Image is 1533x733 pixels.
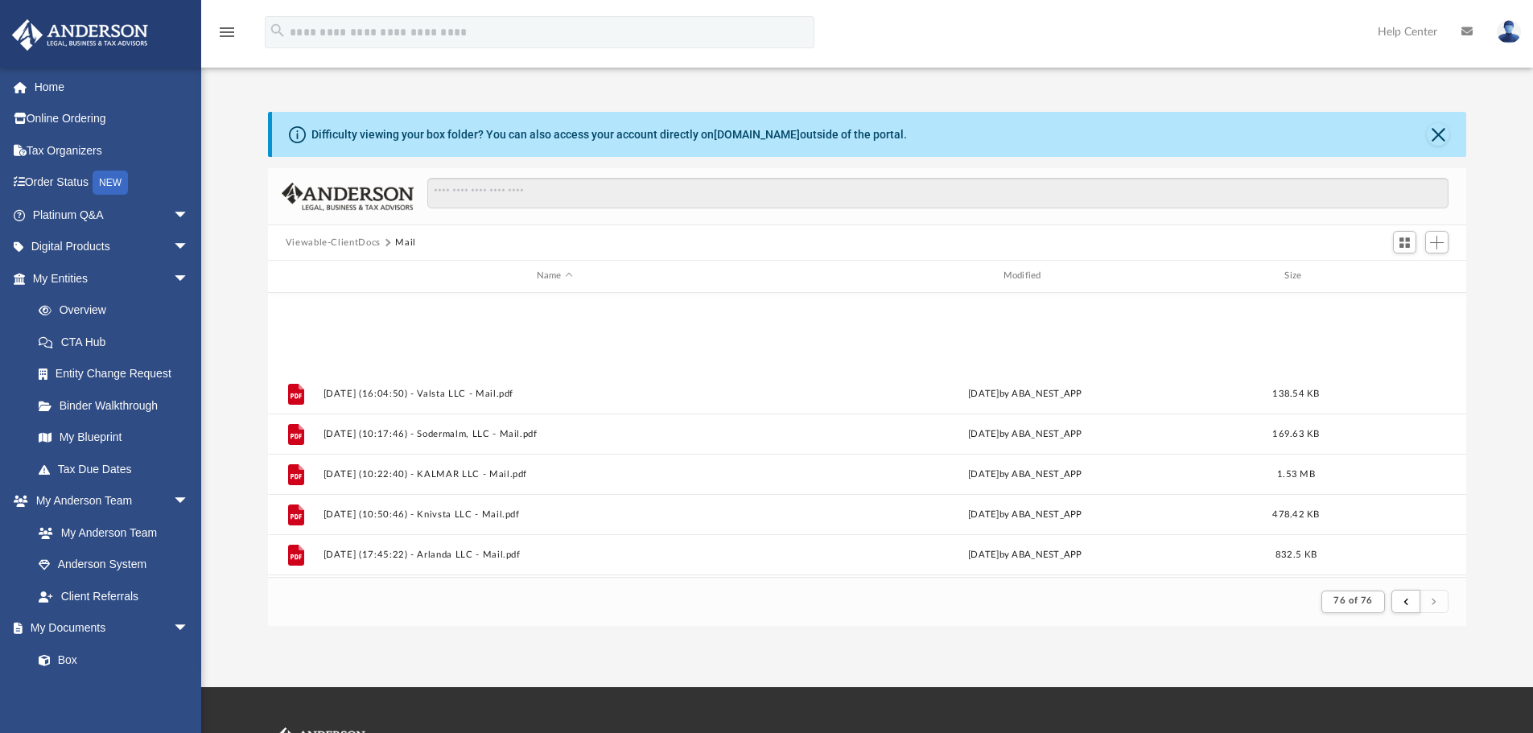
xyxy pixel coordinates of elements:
span: 138.54 KB [1272,389,1319,397]
a: My Anderson Teamarrow_drop_down [11,485,205,517]
a: Entity Change Request [23,358,213,390]
div: [DATE] by ABA_NEST_APP [793,426,1257,441]
span: 478.42 KB [1272,509,1319,518]
span: 76 of 76 [1333,596,1372,605]
input: Search files and folders [427,178,1449,208]
span: arrow_drop_down [173,612,205,645]
button: Add [1425,231,1449,253]
img: Anderson Advisors Platinum Portal [7,19,153,51]
a: Meeting Minutes [23,676,205,708]
span: arrow_drop_down [173,262,205,295]
a: menu [217,31,237,42]
div: NEW [93,171,128,195]
div: Size [1263,269,1328,283]
a: Overview [23,294,213,327]
img: User Pic [1497,20,1521,43]
button: Switch to Grid View [1393,231,1417,253]
a: Platinum Q&Aarrow_drop_down [11,199,213,231]
div: grid [268,293,1467,577]
span: arrow_drop_down [173,199,205,232]
span: 1.53 MB [1277,469,1315,478]
a: My Documentsarrow_drop_down [11,612,205,644]
button: [DATE] (16:04:50) - Valsta LLC - Mail.pdf [323,389,786,399]
span: arrow_drop_down [173,231,205,264]
span: 832.5 KB [1275,550,1317,558]
div: id [275,269,315,283]
a: Online Ordering [11,103,213,135]
div: Difficulty viewing your box folder? You can also access your account directly on outside of the p... [311,126,907,143]
div: Modified [793,269,1256,283]
i: menu [217,23,237,42]
a: My Entitiesarrow_drop_down [11,262,213,294]
div: [DATE] by ABA_NEST_APP [793,507,1257,521]
a: Anderson System [23,549,205,581]
a: Tax Organizers [11,134,213,167]
a: Client Referrals [23,580,205,612]
a: Home [11,71,213,103]
div: [DATE] by ABA_NEST_APP [793,467,1257,481]
button: [DATE] (10:17:46) - Sodermalm, LLC - Mail.pdf [323,429,786,439]
a: My Anderson Team [23,517,197,549]
div: [DATE] by ABA_NEST_APP [793,547,1257,562]
i: search [269,22,286,39]
a: My Blueprint [23,422,205,454]
button: Viewable-ClientDocs [286,236,381,250]
span: arrow_drop_down [173,485,205,518]
a: Order StatusNEW [11,167,213,200]
div: [DATE] by ABA_NEST_APP [793,386,1257,401]
button: Mail [395,236,416,250]
a: Box [23,644,197,676]
div: Name [322,269,785,283]
a: [DOMAIN_NAME] [714,128,800,141]
button: [DATE] (10:50:46) - Knivsta LLC - Mail.pdf [323,509,786,520]
button: [DATE] (10:22:40) - KALMAR LLC - Mail.pdf [323,469,786,480]
button: [DATE] (17:45:22) - Arlanda LLC - Mail.pdf [323,550,786,560]
a: Binder Walkthrough [23,389,213,422]
a: CTA Hub [23,326,213,358]
button: Close [1427,123,1449,146]
a: Tax Due Dates [23,453,213,485]
span: 169.63 KB [1272,429,1319,438]
a: Digital Productsarrow_drop_down [11,231,213,263]
button: 76 of 76 [1321,591,1384,613]
div: id [1335,269,1448,283]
